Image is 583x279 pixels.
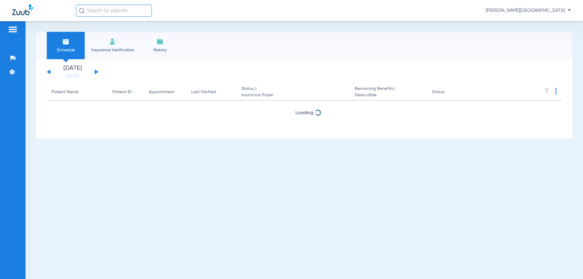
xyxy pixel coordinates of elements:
[112,89,139,95] div: Patient ID
[350,84,427,101] th: Remaining Benefits |
[555,88,557,94] img: group-dot-blue.svg
[145,47,174,53] span: History
[237,84,350,101] th: Status |
[51,47,80,53] span: Schedule
[241,92,345,98] span: Insurance Payer
[427,84,468,101] th: Status
[544,88,550,94] img: filter.svg
[89,47,136,53] span: Insurance Verification
[52,89,78,95] div: Patient Name
[191,89,232,95] div: Last Verified
[79,8,84,13] img: Search Icon
[486,8,571,14] span: [PERSON_NAME][GEOGRAPHIC_DATA]
[149,89,174,95] div: Appointment
[54,65,91,79] li: [DATE]
[54,73,91,79] a: [DATE]
[112,89,131,95] div: Patient ID
[8,26,18,33] img: hamburger-icon
[52,89,103,95] div: Patient Name
[12,5,33,15] img: Zuub Logo
[191,89,216,95] div: Last Verified
[62,38,70,45] img: Schedule
[355,92,422,98] span: Deductible
[149,89,182,95] div: Appointment
[156,38,164,45] img: History
[295,111,313,115] span: Loading
[76,5,152,17] input: Search for patients
[109,38,117,45] img: Manual Insurance Verification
